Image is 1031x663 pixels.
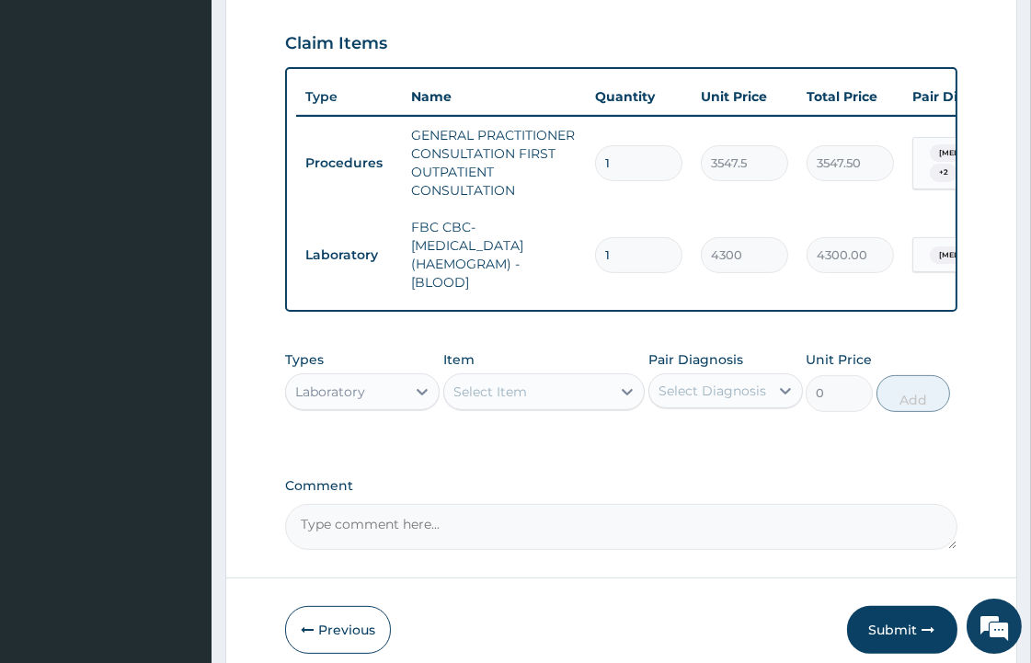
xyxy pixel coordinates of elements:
button: Add [876,375,950,412]
th: Type [296,80,402,114]
label: Unit Price [806,350,872,369]
th: Unit Price [692,78,797,115]
span: We're online! [107,209,254,394]
div: Select Diagnosis [659,382,766,400]
div: Laboratory [295,383,365,401]
td: FBC CBC-[MEDICAL_DATA] (HAEMOGRAM) - [BLOOD] [402,209,586,301]
td: GENERAL PRACTITIONER CONSULTATION FIRST OUTPATIENT CONSULTATION [402,117,586,209]
img: d_794563401_company_1708531726252_794563401 [34,92,74,138]
button: Previous [285,606,391,654]
label: Comment [285,478,957,494]
div: Chat with us now [96,103,309,127]
div: Select Item [453,383,527,401]
span: + 2 [930,164,957,182]
td: Procedures [296,146,402,180]
th: Name [402,78,586,115]
td: Laboratory [296,238,402,272]
label: Item [443,350,475,369]
label: Pair Diagnosis [648,350,743,369]
th: Total Price [797,78,903,115]
textarea: Type your message and hit 'Enter' [9,456,350,520]
div: Minimize live chat window [302,9,346,53]
button: Submit [847,606,957,654]
label: Types [285,352,324,368]
th: Quantity [586,78,692,115]
h3: Claim Items [285,34,387,54]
